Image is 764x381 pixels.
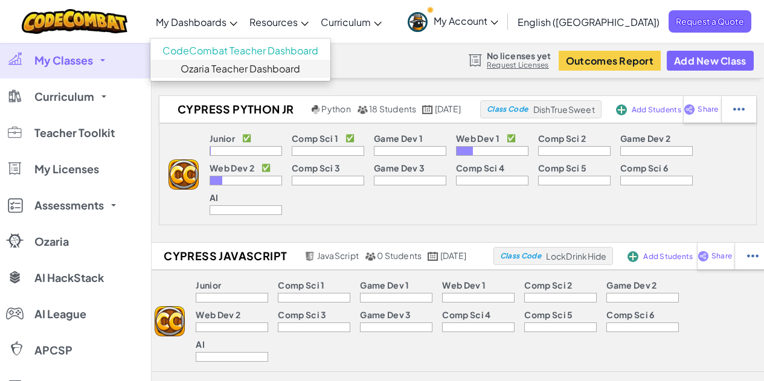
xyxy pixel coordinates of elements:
[210,193,219,202] p: AI
[34,164,99,174] span: My Licenses
[243,5,315,38] a: Resources
[34,91,94,102] span: Curriculum
[606,280,656,290] p: Game Dev 2
[606,310,654,319] p: Comp Sci 6
[442,310,490,319] p: Comp Sci 4
[369,103,417,114] span: 18 Students
[321,16,371,28] span: Curriculum
[249,16,298,28] span: Resources
[733,104,745,115] img: IconStudentEllipsis.svg
[159,100,309,118] h2: Cypress Python JR
[487,60,551,70] a: Request Licenses
[242,133,251,143] p: ✅
[620,163,668,173] p: Comp Sci 6
[156,16,226,28] span: My Dashboards
[315,5,388,38] a: Curriculum
[34,309,86,319] span: AI League
[500,252,541,260] span: Class Code
[292,133,338,143] p: Comp Sci 1
[711,252,732,260] span: Share
[357,105,368,114] img: MultipleUsers.png
[747,251,759,261] img: IconStudentEllipsis.svg
[345,133,355,143] p: ✅
[210,163,254,173] p: Web Dev 2
[628,251,638,262] img: IconAddStudents.svg
[150,5,243,38] a: My Dashboards
[321,103,350,114] span: Python
[533,104,595,115] span: DishTrueSweet
[34,55,93,66] span: My Classes
[402,2,504,40] a: My Account
[698,106,718,113] span: Share
[408,12,428,32] img: avatar
[643,253,693,260] span: Add Students
[524,280,572,290] p: Comp Sci 2
[196,339,205,349] p: AI
[146,247,301,265] h2: Cypress JavaScript
[669,10,751,33] a: Request a Quote
[442,280,486,290] p: Web Dev 1
[512,5,666,38] a: English ([GEOGRAPHIC_DATA])
[684,104,695,115] img: IconShare_Purple.svg
[169,159,199,190] img: logo
[422,105,433,114] img: calendar.svg
[487,106,528,113] span: Class Code
[278,310,326,319] p: Comp Sci 3
[155,306,185,336] img: logo
[196,310,240,319] p: Web Dev 2
[22,9,127,34] img: CodeCombat logo
[360,280,409,290] p: Game Dev 1
[518,16,660,28] span: English ([GEOGRAPHIC_DATA])
[428,252,438,261] img: calendar.svg
[434,14,498,27] span: My Account
[632,106,681,114] span: Add Students
[487,51,551,60] span: No licenses yet
[146,247,493,265] a: Cypress JavaScript JavaScript 0 Students [DATE]
[546,251,606,261] span: LockDrinkHide
[616,104,627,115] img: IconAddStudents.svg
[456,163,504,173] p: Comp Sci 4
[524,310,573,319] p: Comp Sci 5
[34,200,104,211] span: Assessments
[698,251,709,261] img: IconShare_Purple.svg
[292,163,340,173] p: Comp Sci 3
[365,252,376,261] img: MultipleUsers.png
[456,133,499,143] p: Web Dev 1
[360,310,411,319] p: Game Dev 3
[374,163,425,173] p: Game Dev 3
[620,133,670,143] p: Game Dev 2
[440,250,466,261] span: [DATE]
[278,280,324,290] p: Comp Sci 1
[34,236,69,247] span: Ozaria
[210,133,235,143] p: Junior
[559,51,661,71] button: Outcomes Report
[317,250,359,261] span: JavaScript
[150,42,330,60] a: CodeCombat Teacher Dashboard
[196,280,221,290] p: Junior
[150,60,330,78] a: Ozaria Teacher Dashboard
[374,133,423,143] p: Game Dev 1
[262,163,271,173] p: ✅
[304,252,315,261] img: javascript.png
[312,105,321,114] img: python.png
[538,163,586,173] p: Comp Sci 5
[507,133,516,143] p: ✅
[159,100,480,118] a: Cypress Python JR Python 18 Students [DATE]
[435,103,461,114] span: [DATE]
[667,51,754,71] button: Add New Class
[377,250,422,261] span: 0 Students
[34,272,104,283] span: AI HackStack
[538,133,586,143] p: Comp Sci 2
[34,127,115,138] span: Teacher Toolkit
